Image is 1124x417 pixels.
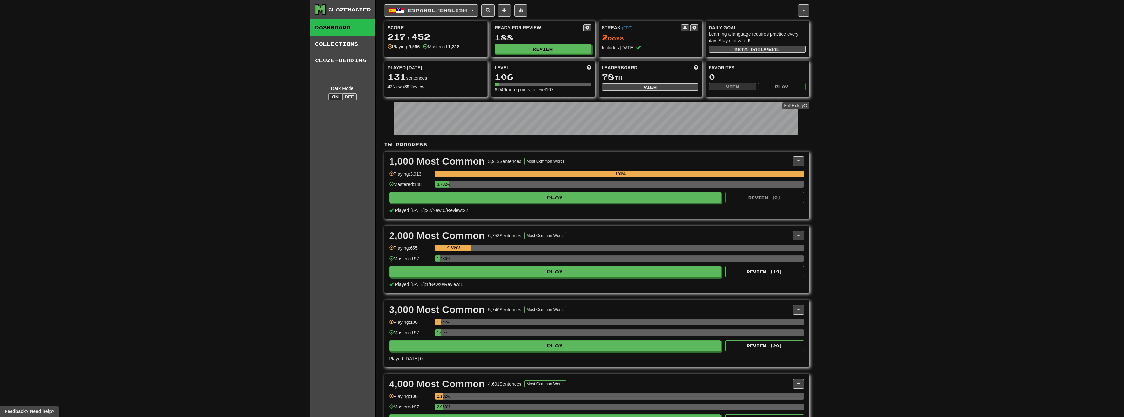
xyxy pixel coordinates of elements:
a: (CDT) [622,26,632,30]
span: 2 [602,33,608,42]
strong: 89 [404,84,410,89]
button: More stats [514,4,527,17]
div: Playing: 3,913 [389,171,432,181]
div: Mastered: 97 [389,329,432,340]
div: 1,000 Most Common [389,156,485,166]
div: 6,753 Sentences [488,232,521,239]
div: 5,740 Sentences [488,306,521,313]
span: a daily [744,47,767,52]
div: Mastered: 148 [389,181,432,192]
div: Learning a language requires practice every day. Stay motivated! [709,31,806,44]
span: Leaderboard [602,64,638,71]
button: Play [389,340,721,351]
div: 4,691 Sentences [488,381,521,387]
button: On [328,93,343,100]
button: Off [342,93,357,100]
div: 1.436% [437,255,440,262]
div: 100% [437,171,804,177]
div: Clozemaster [328,7,371,13]
button: Seta dailygoal [709,46,806,53]
div: Includes [DATE]! [602,44,699,51]
a: Dashboard [310,19,375,36]
span: Review: 1 [444,282,463,287]
div: 106 [495,73,591,81]
button: Search sentences [481,4,495,17]
div: Score [388,24,484,31]
div: 1.742% [437,319,441,325]
button: View [709,83,756,90]
button: Play [389,266,721,277]
strong: 9,566 [408,44,420,49]
div: th [602,73,699,81]
span: Score more points to level up [587,64,591,71]
button: Play [758,83,806,90]
span: Open feedback widget [5,408,54,415]
button: Play [389,192,721,203]
div: New / Review [388,83,484,90]
strong: 1,318 [448,44,460,49]
button: Add sentence to collection [498,4,511,17]
span: 78 [602,72,614,81]
span: This week in points, UTC [694,64,698,71]
span: Level [495,64,509,71]
a: Collections [310,36,375,52]
button: Most Common Words [524,306,566,313]
div: Dark Mode [315,85,370,92]
button: Review (19) [725,266,804,277]
div: Playing: [388,43,420,50]
button: Español/English [384,4,478,17]
span: / [431,208,433,213]
div: Day s [602,33,699,42]
button: Review (20) [725,340,804,351]
span: New: 0 [433,208,446,213]
span: Review: 22 [447,208,468,213]
button: Most Common Words [524,380,566,387]
div: 3.782% [437,181,449,188]
button: View [602,83,699,91]
span: / [429,282,430,287]
div: Mastered: 97 [389,255,432,266]
div: 188 [495,33,591,42]
div: Playing: 100 [389,393,432,404]
span: / [443,282,444,287]
div: 4,000 Most Common [389,379,485,389]
div: Mastered: [423,43,459,50]
span: New: 0 [430,282,443,287]
button: Review [495,44,591,54]
a: Cloze-Reading [310,52,375,69]
span: Played [DATE] [388,64,422,71]
div: Daily Goal [709,24,806,31]
span: / [445,208,447,213]
div: 2.068% [437,404,443,410]
p: In Progress [384,141,809,148]
span: Played [DATE]: 0 [389,356,423,361]
div: Ready for Review [495,24,583,31]
div: 9.699% [437,245,471,251]
div: Playing: 100 [389,319,432,330]
div: 0 [709,73,806,81]
div: 2,000 Most Common [389,231,485,240]
div: 2.132% [437,393,443,400]
div: 3,913 Sentences [488,158,521,165]
div: Streak [602,24,681,31]
strong: 42 [388,84,393,89]
div: 6,946 more points to level 107 [495,86,591,93]
span: Played [DATE]: 1 [395,282,428,287]
div: 3,000 Most Common [389,305,485,315]
div: Favorites [709,64,806,71]
div: Playing: 655 [389,245,432,256]
div: sentences [388,73,484,81]
button: Most Common Words [524,232,566,239]
span: Español / English [408,8,467,13]
span: 131 [388,72,406,81]
button: Review (0) [725,192,804,203]
span: Played [DATE]: 22 [395,208,431,213]
div: 1.69% [437,329,441,336]
button: Most Common Words [524,158,566,165]
div: Mastered: 97 [389,404,432,414]
a: Full History [782,102,809,109]
div: 217,452 [388,33,484,41]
